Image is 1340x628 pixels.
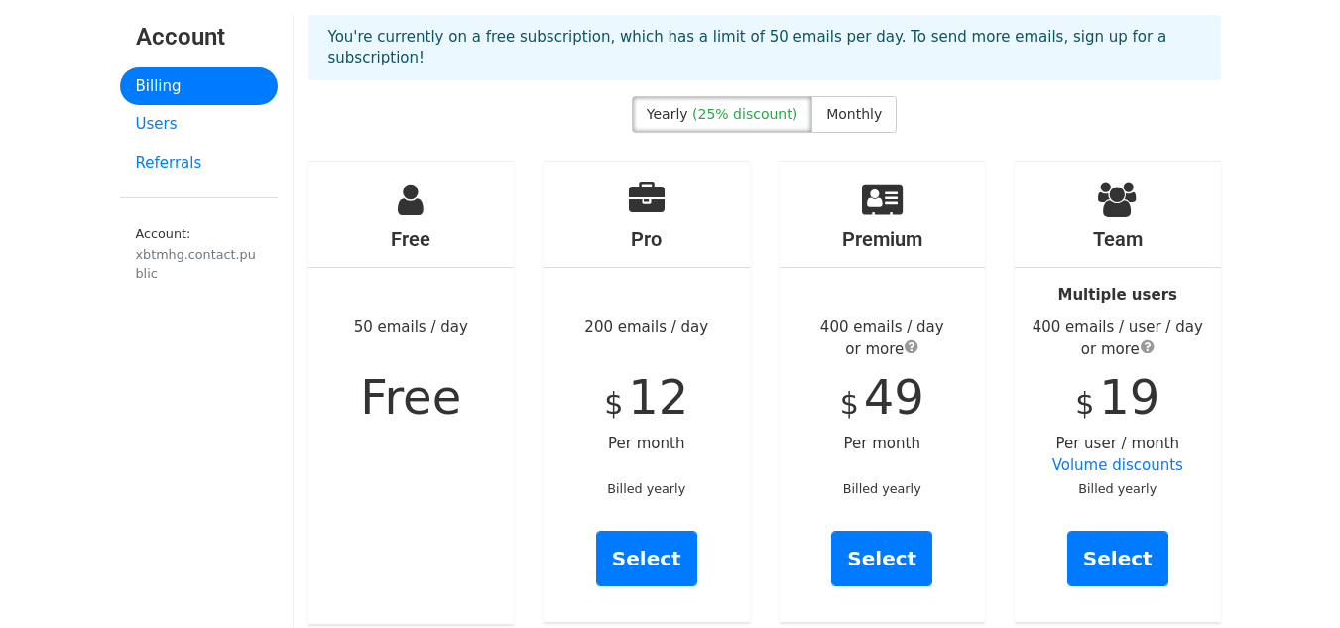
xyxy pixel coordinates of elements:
[308,227,515,251] h4: Free
[1075,386,1094,421] span: $
[120,105,278,144] a: Users
[1099,369,1159,425] span: 19
[843,481,921,496] small: Billed yearly
[864,369,924,425] span: 49
[1078,481,1157,496] small: Billed yearly
[136,245,262,283] div: xbtmhg.contact.public
[628,369,688,425] span: 12
[647,106,688,122] span: Yearly
[780,227,986,251] h4: Premium
[1015,316,1221,361] div: 400 emails / user / day or more
[840,386,859,421] span: $
[831,531,932,586] a: Select
[136,226,262,283] small: Account:
[604,386,623,421] span: $
[1241,533,1340,628] div: Widget de chat
[826,106,882,122] span: Monthly
[607,481,685,496] small: Billed yearly
[120,67,278,106] a: Billing
[136,23,262,52] h3: Account
[780,316,986,361] div: 400 emails / day or more
[780,162,986,622] div: Per month
[1052,456,1183,474] a: Volume discounts
[1015,227,1221,251] h4: Team
[544,227,750,251] h4: Pro
[120,144,278,183] a: Referrals
[596,531,697,586] a: Select
[1241,533,1340,628] iframe: Chat Widget
[360,369,461,425] span: Free
[308,162,515,624] div: 50 emails / day
[328,27,1201,68] p: You're currently on a free subscription, which has a limit of 50 emails per day. To send more ema...
[692,106,797,122] span: (25% discount)
[544,162,750,622] div: 200 emails / day Per month
[1058,286,1177,304] strong: Multiple users
[1015,162,1221,622] div: Per user / month
[1067,531,1168,586] a: Select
